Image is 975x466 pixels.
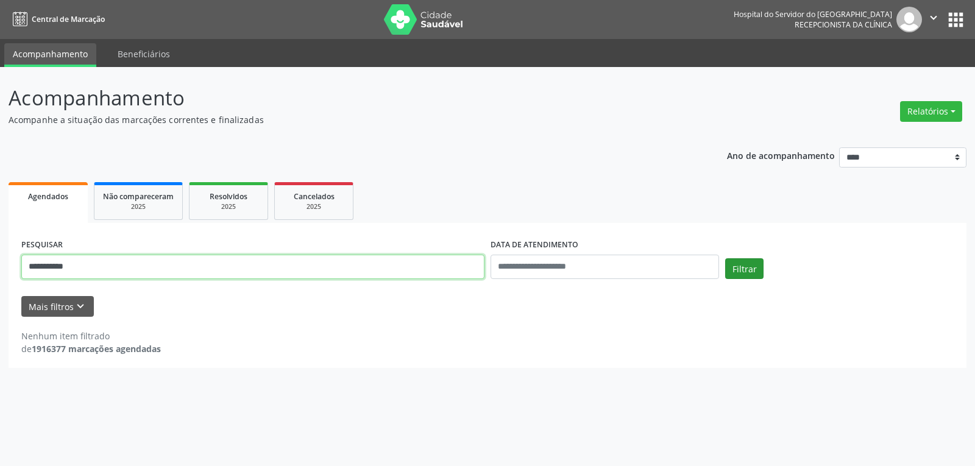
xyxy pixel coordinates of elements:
[9,113,679,126] p: Acompanhe a situação das marcações correntes e finalizadas
[727,147,835,163] p: Ano de acompanhamento
[21,342,161,355] div: de
[198,202,259,211] div: 2025
[21,296,94,317] button: Mais filtroskeyboard_arrow_down
[210,191,247,202] span: Resolvidos
[945,9,966,30] button: apps
[9,9,105,29] a: Central de Marcação
[795,19,892,30] span: Recepcionista da clínica
[922,7,945,32] button: 
[21,236,63,255] label: PESQUISAR
[734,9,892,19] div: Hospital do Servidor do [GEOGRAPHIC_DATA]
[32,343,161,355] strong: 1916377 marcações agendadas
[4,43,96,67] a: Acompanhamento
[109,43,179,65] a: Beneficiários
[927,11,940,24] i: 
[283,202,344,211] div: 2025
[725,258,764,279] button: Filtrar
[491,236,578,255] label: DATA DE ATENDIMENTO
[900,101,962,122] button: Relatórios
[294,191,335,202] span: Cancelados
[32,14,105,24] span: Central de Marcação
[28,191,68,202] span: Agendados
[9,83,679,113] p: Acompanhamento
[103,191,174,202] span: Não compareceram
[74,300,87,313] i: keyboard_arrow_down
[103,202,174,211] div: 2025
[21,330,161,342] div: Nenhum item filtrado
[896,7,922,32] img: img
